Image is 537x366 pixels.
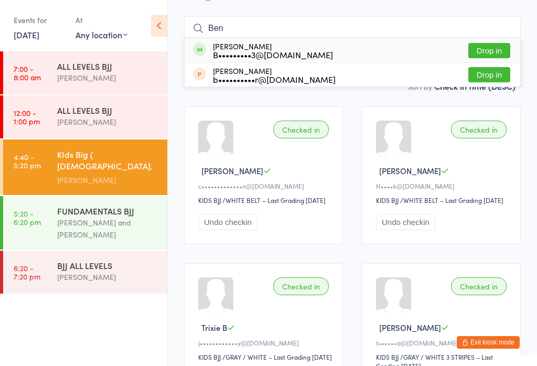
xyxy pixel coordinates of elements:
div: H••••k@[DOMAIN_NAME] [376,181,510,190]
div: KIds Big ( [DEMOGRAPHIC_DATA]. - [DEMOGRAPHIC_DATA].) [57,148,158,174]
a: [DATE] [14,29,39,40]
div: [PERSON_NAME] [57,271,158,283]
input: Search [184,16,521,40]
button: Undo checkin [198,214,257,230]
div: Checked in [451,121,507,138]
div: Any location [76,29,127,40]
span: / GRAY / WHITE – Last Grading [DATE] [222,352,332,361]
a: 5:20 -6:20 pmFUNDAMENTALS BJJ[PERSON_NAME] and [PERSON_NAME] [3,196,167,250]
a: 6:20 -7:20 pmBJJ ALL LEVELS[PERSON_NAME] [3,251,167,294]
span: Trixie B [201,322,227,333]
span: [PERSON_NAME] [201,165,263,176]
div: [PERSON_NAME] [57,72,158,84]
button: Drop in [468,43,510,58]
div: Checked in [451,277,507,295]
div: [PERSON_NAME] [57,116,158,128]
div: BJJ ALL LEVELS [57,260,158,271]
div: Events for [14,12,65,29]
a: 4:40 -5:20 pmKIds Big ( [DEMOGRAPHIC_DATA]. - [DEMOGRAPHIC_DATA].)[PERSON_NAME] [3,139,167,195]
div: [PERSON_NAME] and [PERSON_NAME] [57,217,158,241]
time: 4:40 - 5:20 pm [14,153,41,169]
time: 7:00 - 8:00 am [14,64,41,81]
div: [PERSON_NAME] [213,67,336,83]
time: 6:20 - 7:20 pm [14,264,40,281]
div: Checked in [273,121,329,138]
div: c•••••••••••••n@[DOMAIN_NAME] [198,181,332,190]
div: [PERSON_NAME] [213,42,333,59]
div: KIDS BJJ [376,352,399,361]
div: t••••••a@[DOMAIN_NAME] [376,338,510,347]
button: Exit kiosk mode [457,336,520,349]
span: / WHITE BELT – Last Grading [DATE] [400,196,503,204]
div: b••••••••••r@[DOMAIN_NAME] [213,75,336,83]
div: ALL LEVELS BJJ [57,60,158,72]
div: j••••••••••••y@[DOMAIN_NAME] [198,338,332,347]
div: KIDS BJJ [198,352,221,361]
span: / WHITE BELT – Last Grading [DATE] [222,196,326,204]
button: Undo checkin [376,214,435,230]
div: B•••••••••3@[DOMAIN_NAME] [213,50,333,59]
span: [PERSON_NAME] [379,165,441,176]
span: [PERSON_NAME] [379,322,441,333]
div: At [76,12,127,29]
div: KIDS BJJ [198,196,221,204]
button: Drop in [468,67,510,82]
div: [PERSON_NAME] [57,174,158,186]
time: 12:00 - 1:00 pm [14,109,40,125]
div: FUNDAMENTALS BJJ [57,205,158,217]
div: KIDS BJJ [376,196,399,204]
div: Checked in [273,277,329,295]
a: 12:00 -1:00 pmALL LEVELS BJJ[PERSON_NAME] [3,95,167,138]
a: 7:00 -8:00 amALL LEVELS BJJ[PERSON_NAME] [3,51,167,94]
div: ALL LEVELS BJJ [57,104,158,116]
time: 5:20 - 6:20 pm [14,209,41,226]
